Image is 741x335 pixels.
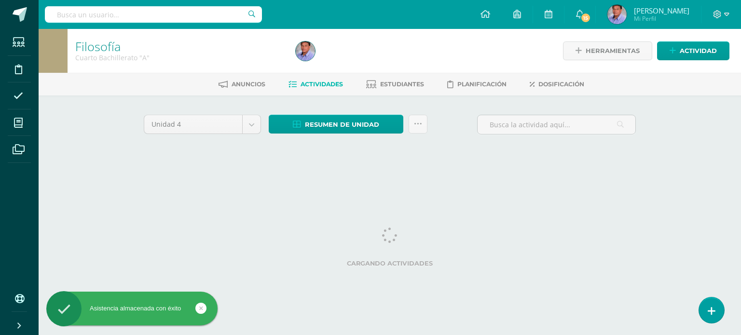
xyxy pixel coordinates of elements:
a: Dosificación [530,77,584,92]
a: Filosofía [75,38,121,54]
h1: Filosofía [75,40,284,53]
span: Dosificación [538,80,584,88]
a: Resumen de unidad [269,115,403,134]
span: Unidad 4 [151,115,235,134]
span: Estudiantes [380,80,424,88]
input: Busca un usuario... [45,6,262,23]
span: Mi Perfil [634,14,689,23]
span: Herramientas [586,42,640,60]
div: Cuarto Bachillerato 'A' [75,53,284,62]
img: 92459bc38e4c31e424b558ad48554e40.png [607,5,627,24]
a: Planificación [447,77,507,92]
span: Resumen de unidad [305,116,379,134]
a: Herramientas [563,41,652,60]
a: Estudiantes [366,77,424,92]
label: Cargando actividades [144,260,636,267]
span: Actividades [301,80,343,88]
span: Actividad [680,42,717,60]
a: Anuncios [219,77,265,92]
span: [PERSON_NAME] [634,6,689,15]
a: Actividades [288,77,343,92]
span: 15 [580,13,590,23]
input: Busca la actividad aquí... [478,115,635,134]
a: Actividad [657,41,729,60]
span: Anuncios [232,80,265,88]
a: Unidad 4 [144,115,261,134]
img: 92459bc38e4c31e424b558ad48554e40.png [296,41,315,61]
span: Planificación [457,80,507,88]
div: Asistencia almacenada con éxito [46,304,218,313]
